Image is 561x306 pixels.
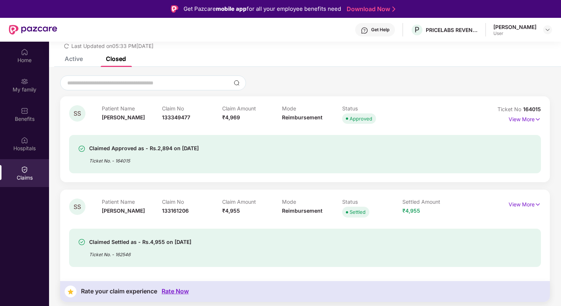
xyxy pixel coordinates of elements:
div: Ticket No. - 162546 [89,247,191,258]
div: Rate your claim experience [81,288,157,295]
span: ₹4,969 [222,114,240,120]
span: 164015 [523,106,541,112]
div: User [493,30,536,36]
p: Claim No [162,199,222,205]
p: Status [342,105,402,112]
img: svg+xml;base64,PHN2ZyBpZD0iQ2xhaW0iIHhtbG5zPSJodHRwOi8vd3d3LnczLm9yZy8yMDAwL3N2ZyIgd2lkdGg9IjIwIi... [21,166,28,173]
img: svg+xml;base64,PHN2ZyBpZD0iRHJvcGRvd24tMzJ4MzIiIHhtbG5zPSJodHRwOi8vd3d3LnczLm9yZy8yMDAwL3N2ZyIgd2... [545,27,551,33]
img: svg+xml;base64,PHN2ZyBpZD0iU3VjY2Vzcy0zMngzMiIgeG1sbnM9Imh0dHA6Ly93d3cudzMub3JnLzIwMDAvc3ZnIiB3aW... [78,238,85,246]
div: Ticket No. - 164015 [89,153,199,164]
img: svg+xml;base64,PHN2ZyBpZD0iSG9zcGl0YWxzIiB4bWxucz0iaHR0cDovL3d3dy53My5vcmcvMjAwMC9zdmciIHdpZHRoPS... [21,136,28,144]
div: Approved [350,115,372,122]
div: [PERSON_NAME] [493,23,536,30]
p: View More [509,113,541,123]
span: SS [74,110,81,117]
span: redo [64,43,69,49]
img: New Pazcare Logo [9,25,57,35]
img: svg+xml;base64,PHN2ZyBpZD0iU3VjY2Vzcy0zMngzMiIgeG1sbnM9Imh0dHA6Ly93d3cudzMub3JnLzIwMDAvc3ZnIiB3aW... [78,145,85,152]
p: Patient Name [102,199,162,205]
span: Reimbursement [282,207,322,214]
img: svg+xml;base64,PHN2ZyB4bWxucz0iaHR0cDovL3d3dy53My5vcmcvMjAwMC9zdmciIHdpZHRoPSIxNyIgaGVpZ2h0PSIxNy... [535,115,541,123]
img: svg+xml;base64,PHN2ZyBpZD0iQmVuZWZpdHMiIHhtbG5zPSJodHRwOi8vd3d3LnczLm9yZy8yMDAwL3N2ZyIgd2lkdGg9Ij... [21,107,28,115]
div: Claimed Settled as - Rs.4,955 on [DATE] [89,238,191,247]
p: View More [509,199,541,209]
div: Get Help [371,27,389,33]
div: Claimed Approved as - Rs.2,894 on [DATE] [89,144,199,153]
img: svg+xml;base64,PHN2ZyBpZD0iSG9tZSIgeG1sbnM9Imh0dHA6Ly93d3cudzMub3JnLzIwMDAvc3ZnIiB3aWR0aD0iMjAiIG... [21,48,28,56]
img: Stroke [392,5,395,13]
span: 133349477 [162,114,190,120]
div: Settled [350,208,366,216]
img: svg+xml;base64,PHN2ZyB4bWxucz0iaHR0cDovL3d3dy53My5vcmcvMjAwMC9zdmciIHdpZHRoPSIzNyIgaGVpZ2h0PSIzNy... [65,286,77,297]
span: SS [74,204,81,210]
span: Last Updated on 05:33 PM[DATE] [71,43,153,49]
span: 133161206 [162,207,189,214]
div: Active [65,55,83,62]
img: svg+xml;base64,PHN2ZyBpZD0iSGVscC0zMngzMiIgeG1sbnM9Imh0dHA6Ly93d3cudzMub3JnLzIwMDAvc3ZnIiB3aWR0aD... [361,27,368,34]
img: svg+xml;base64,PHN2ZyB3aWR0aD0iMjAiIGhlaWdodD0iMjAiIHZpZXdCb3g9IjAgMCAyMCAyMCIgZmlsbD0ibm9uZSIgeG... [21,78,28,85]
p: Patient Name [102,105,162,112]
div: Rate Now [162,288,189,295]
p: Mode [282,105,342,112]
div: Get Pazcare for all your employee benefits need [184,4,341,13]
span: ₹4,955 [402,207,420,214]
img: svg+xml;base64,PHN2ZyBpZD0iU2VhcmNoLTMyeDMyIiB4bWxucz0iaHR0cDovL3d3dy53My5vcmcvMjAwMC9zdmciIHdpZH... [234,80,240,86]
img: Logo [171,5,178,13]
p: Claim No [162,105,222,112]
div: Closed [106,55,126,62]
p: Settled Amount [402,199,463,205]
span: Ticket No [497,106,523,112]
span: [PERSON_NAME] [102,207,145,214]
p: Claim Amount [222,199,282,205]
span: [PERSON_NAME] [102,114,145,120]
p: Status [342,199,402,205]
p: Mode [282,199,342,205]
span: Reimbursement [282,114,322,120]
span: P [415,25,419,34]
a: Download Now [347,5,393,13]
img: svg+xml;base64,PHN2ZyB4bWxucz0iaHR0cDovL3d3dy53My5vcmcvMjAwMC9zdmciIHdpZHRoPSIxNyIgaGVpZ2h0PSIxNy... [535,200,541,209]
p: Claim Amount [222,105,282,112]
span: ₹4,955 [222,207,240,214]
div: PRICELABS REVENUE SOLUTIONS PRIVATE LIMITED [426,26,478,33]
strong: mobile app [216,5,247,12]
